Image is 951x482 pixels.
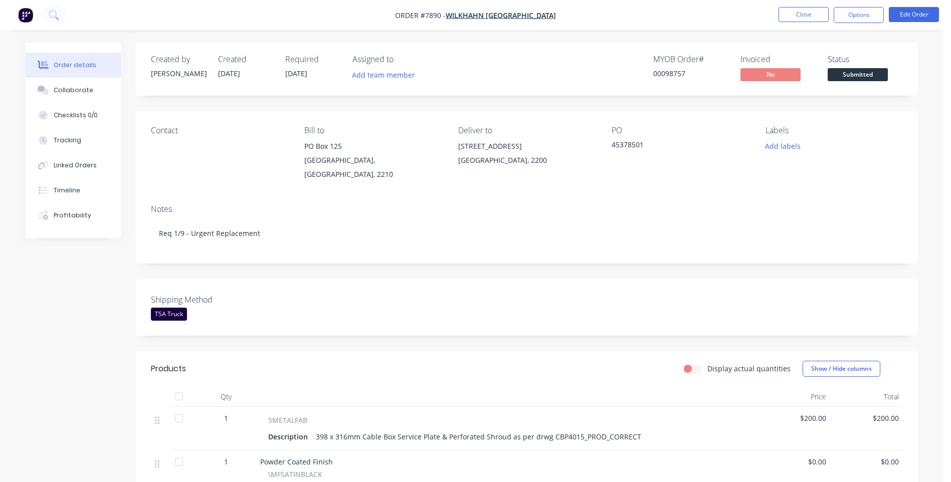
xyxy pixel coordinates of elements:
[224,413,228,423] span: 1
[26,128,121,153] button: Tracking
[830,387,903,407] div: Total
[304,139,442,181] div: PO Box 125[GEOGRAPHIC_DATA], [GEOGRAPHIC_DATA], 2210
[26,53,121,78] button: Order details
[834,456,899,467] span: $0.00
[54,86,93,95] div: Collaborate
[151,55,206,64] div: Created by
[759,139,806,153] button: Add labels
[26,78,121,103] button: Collaborate
[268,469,322,479] span: \MFSATINBLACK
[828,55,903,64] div: Status
[260,457,333,466] span: Powder Coated Finish
[54,111,98,120] div: Checklists 0/0
[218,55,273,64] div: Created
[757,387,830,407] div: Price
[151,68,206,79] div: [PERSON_NAME]
[612,139,737,153] div: 45378501
[653,68,728,79] div: 00098757
[458,126,596,135] div: Deliver to
[917,448,941,472] iframe: Intercom live chat
[26,103,121,128] button: Checklists 0/0
[395,11,446,20] span: Order #7890 -
[740,68,801,81] span: No
[285,69,307,78] span: [DATE]
[612,126,749,135] div: PO
[218,69,240,78] span: [DATE]
[707,363,791,374] label: Display actual quantities
[26,153,121,178] button: Linked Orders
[352,68,421,82] button: Add team member
[54,186,80,195] div: Timeline
[889,7,939,22] button: Edit Order
[446,11,556,20] a: Wilkhahn [GEOGRAPHIC_DATA]
[304,139,442,153] div: PO Box 125
[803,361,880,377] button: Show / Hide columns
[18,8,33,23] img: Factory
[54,161,97,170] div: Linked Orders
[766,126,903,135] div: Labels
[151,294,276,306] label: Shipping Method
[762,456,826,467] span: $0.00
[151,204,903,214] div: Notes
[285,55,340,64] div: Required
[834,413,899,423] span: $200.00
[352,55,453,64] div: Assigned to
[458,153,596,167] div: [GEOGRAPHIC_DATA], 2200
[304,153,442,181] div: [GEOGRAPHIC_DATA], [GEOGRAPHIC_DATA], 2210
[779,7,829,22] button: Close
[653,55,728,64] div: MYOB Order #
[26,203,121,228] button: Profitability
[26,178,121,203] button: Timeline
[268,415,307,425] span: SMETALFAB
[54,136,81,145] div: Tracking
[834,7,884,23] button: Options
[762,413,826,423] span: $200.00
[828,68,888,81] span: Submitted
[151,308,187,321] div: TSA Truck
[304,126,442,135] div: Bill to
[312,429,645,444] div: 398 x 316mm Cable Box Service Plate & Perforated Shroud as per drwg CBP4015_PROD_CORRECT
[151,126,288,135] div: Contact
[268,429,312,444] div: Description
[54,61,96,70] div: Order details
[828,68,888,83] button: Submitted
[458,139,596,153] div: [STREET_ADDRESS]
[458,139,596,171] div: [STREET_ADDRESS][GEOGRAPHIC_DATA], 2200
[151,218,903,249] div: Req 1/9 - Urgent Replacement
[54,211,91,220] div: Profitability
[347,68,421,82] button: Add team member
[196,387,256,407] div: Qty
[740,55,816,64] div: Invoiced
[224,456,228,467] span: 1
[151,363,186,375] div: Products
